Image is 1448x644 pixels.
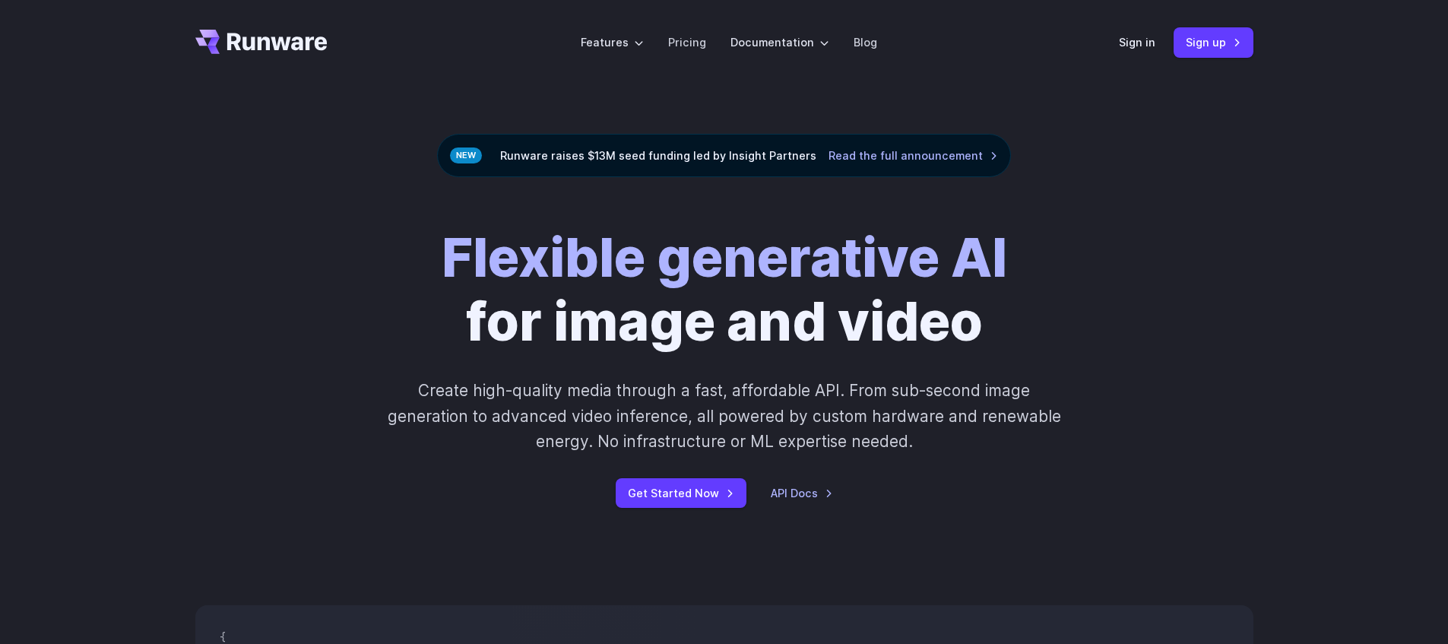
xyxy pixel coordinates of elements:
a: Blog [854,33,877,51]
strong: Flexible generative AI [442,225,1007,290]
label: Features [581,33,644,51]
a: Sign in [1119,33,1155,51]
label: Documentation [730,33,829,51]
a: Pricing [668,33,706,51]
a: Read the full announcement [829,147,998,164]
span: { [220,630,226,644]
h1: for image and video [442,226,1007,354]
div: Runware raises $13M seed funding led by Insight Partners [437,134,1011,177]
a: API Docs [771,484,833,502]
a: Go to / [195,30,328,54]
p: Create high-quality media through a fast, affordable API. From sub-second image generation to adv... [385,378,1063,454]
a: Sign up [1174,27,1253,57]
a: Get Started Now [616,478,746,508]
